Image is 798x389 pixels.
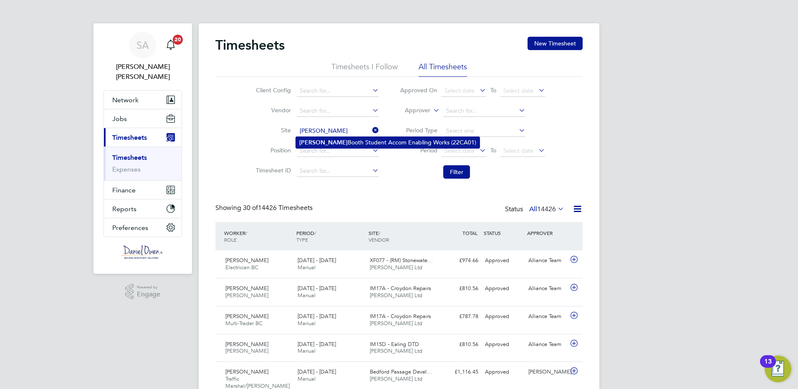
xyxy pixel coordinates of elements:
[297,125,379,137] input: Search for...
[253,126,291,134] label: Site
[215,204,314,212] div: Showing
[438,282,482,296] div: £810.56
[331,62,398,77] li: Timesheets I Follow
[173,35,183,45] span: 20
[393,106,430,115] label: Approver
[225,292,268,299] span: [PERSON_NAME]
[370,292,422,299] span: [PERSON_NAME] Ltd
[225,347,268,354] span: [PERSON_NAME]
[529,205,564,213] label: All
[104,181,182,199] button: Finance
[104,91,182,109] button: Network
[370,285,431,292] span: IM17A - Croydon Repairs
[482,282,525,296] div: Approved
[225,341,268,348] span: [PERSON_NAME]
[525,310,568,323] div: Alliance Team
[104,147,182,180] div: Timesheets
[253,106,291,114] label: Vendor
[104,200,182,218] button: Reports
[93,23,192,274] nav: Main navigation
[298,257,336,264] span: [DATE] - [DATE]
[370,347,422,354] span: [PERSON_NAME] Ltd
[764,361,772,372] div: 13
[137,284,160,291] span: Powered by
[505,204,566,215] div: Status
[215,37,285,53] h2: Timesheets
[525,254,568,268] div: Alliance Team
[400,126,437,134] label: Period Type
[379,230,380,236] span: /
[370,320,422,327] span: [PERSON_NAME] Ltd
[104,32,182,82] a: SA[PERSON_NAME] [PERSON_NAME]
[137,291,160,298] span: Engage
[297,105,379,117] input: Search for...
[298,341,336,348] span: [DATE] - [DATE]
[370,375,422,382] span: [PERSON_NAME] Ltd
[225,285,268,292] span: [PERSON_NAME]
[245,230,247,236] span: /
[525,338,568,351] div: Alliance Team
[162,32,179,58] a: 20
[294,225,366,247] div: PERIOD
[462,230,477,236] span: TOTAL
[296,236,308,243] span: TYPE
[525,225,568,240] div: APPROVER
[104,128,182,147] button: Timesheets
[525,282,568,296] div: Alliance Team
[443,125,525,137] input: Select one
[438,338,482,351] div: £810.56
[225,320,263,327] span: Multi-Trader BC
[112,224,148,232] span: Preferences
[298,292,316,299] span: Manual
[253,86,291,94] label: Client Config
[299,139,348,146] b: [PERSON_NAME]
[225,264,258,271] span: Electrician BC
[370,313,431,320] span: IM17A - Croydon Repairs
[438,310,482,323] div: £787.78
[298,347,316,354] span: Manual
[298,368,336,375] span: [DATE] - [DATE]
[443,105,525,117] input: Search for...
[419,62,467,77] li: All Timesheets
[104,245,182,259] a: Go to home page
[225,313,268,320] span: [PERSON_NAME]
[253,147,291,154] label: Position
[296,137,480,148] li: Booth Student Accom Enabling Works (22CA01)
[298,320,316,327] span: Manual
[438,365,482,379] div: £1,116.45
[104,109,182,128] button: Jobs
[400,86,437,94] label: Approved On
[370,264,422,271] span: [PERSON_NAME] Ltd
[104,218,182,237] button: Preferences
[503,87,533,94] span: Select date
[370,341,419,348] span: IM15D - Ealing DTD
[482,338,525,351] div: Approved
[444,87,475,94] span: Select date
[297,165,379,177] input: Search for...
[112,115,127,123] span: Jobs
[224,236,237,243] span: ROLE
[125,284,161,300] a: Powered byEngage
[298,313,336,320] span: [DATE] - [DATE]
[482,225,525,240] div: STATUS
[225,368,268,375] span: [PERSON_NAME]
[369,236,389,243] span: VENDOR
[488,85,499,96] span: To
[297,145,379,157] input: Search for...
[136,40,149,51] span: SA
[443,165,470,179] button: Filter
[482,310,525,323] div: Approved
[112,165,141,173] a: Expenses
[243,204,313,212] span: 14426 Timesheets
[112,154,147,162] a: Timesheets
[537,205,556,213] span: 14426
[366,225,439,247] div: SITE
[503,147,533,154] span: Select date
[112,134,147,141] span: Timesheets
[225,257,268,264] span: [PERSON_NAME]
[253,167,291,174] label: Timesheet ID
[297,85,379,97] input: Search for...
[482,254,525,268] div: Approved
[298,285,336,292] span: [DATE] - [DATE]
[400,147,437,154] label: Period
